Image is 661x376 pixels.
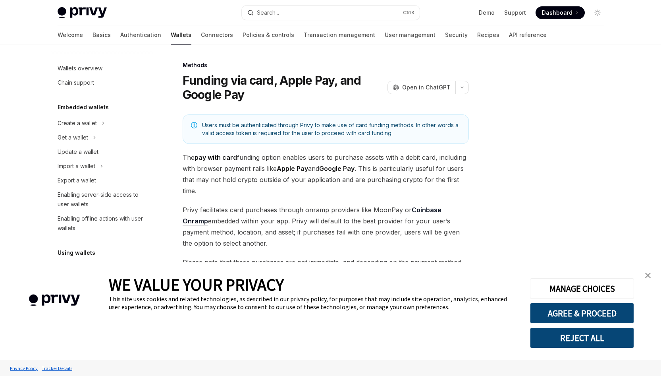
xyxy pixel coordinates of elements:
svg: Note [191,122,197,128]
div: Enabling offline actions with user wallets [58,214,148,233]
button: AGREE & PROCEED [530,303,634,324]
button: Toggle Import a wallet section [51,159,153,173]
a: Update a wallet [51,145,153,159]
img: company logo [12,283,97,318]
div: Export a wallet [58,176,96,185]
strong: pay with card [195,153,237,161]
span: Please note that these purchases are not immediate, and depending on the payment method selected ... [183,257,469,301]
a: Connectors [201,25,233,45]
button: Toggle Create a wallet section [51,116,153,130]
button: Open in ChatGPT [387,81,455,94]
h1: Funding via card, Apple Pay, and Google Pay [183,73,384,102]
img: light logo [58,7,107,18]
a: Wallets [171,25,191,45]
a: close banner [640,267,656,283]
a: Tracker Details [40,361,74,375]
div: Create a wallet [58,118,97,128]
div: Search... [257,8,279,17]
div: Enabling server-side access to user wallets [58,190,148,209]
a: Enabling offline actions with user wallets [51,211,153,235]
a: Export a wallet [51,173,153,188]
span: WE VALUE YOUR PRIVACY [109,274,284,295]
span: The funding option enables users to purchase assets with a debit card, including with browser pay... [183,152,469,196]
a: Basics [93,25,111,45]
button: Toggle dark mode [591,6,604,19]
strong: Google Pay [319,165,355,172]
div: Get a wallet [58,133,88,142]
div: Update a wallet [58,147,98,157]
div: Wallets overview [58,64,102,73]
span: Users must be authenticated through Privy to make use of card funding methods. In other words a v... [202,121,461,137]
div: This site uses cookies and related technologies, as described in our privacy policy, for purposes... [109,295,518,311]
a: Privacy Policy [8,361,40,375]
a: Recipes [477,25,499,45]
div: Chain support [58,78,94,87]
button: Open search [242,6,420,20]
button: Toggle Get a wallet section [51,130,153,145]
a: Demo [479,9,495,17]
span: Privy facilitates card purchases through onramp providers like MoonPay or embedded within your ap... [183,204,469,249]
button: REJECT ALL [530,328,634,348]
button: Toggle Ethereum section [51,262,153,276]
a: Enabling server-side access to user wallets [51,188,153,211]
a: Transaction management [304,25,375,45]
a: Chain support [51,76,153,90]
a: Security [445,25,468,45]
img: close banner [645,273,651,278]
a: API reference [509,25,547,45]
button: MANAGE CHOICES [530,278,634,299]
a: Welcome [58,25,83,45]
span: Open in ChatGPT [402,83,451,91]
a: Policies & controls [243,25,294,45]
div: Import a wallet [58,161,95,171]
h5: Using wallets [58,248,95,258]
h5: Embedded wallets [58,103,109,112]
div: Methods [183,61,469,69]
a: Authentication [120,25,161,45]
span: Ctrl K [403,10,415,16]
a: Support [504,9,526,17]
a: Dashboard [536,6,585,19]
a: Wallets overview [51,61,153,76]
span: Dashboard [542,9,572,17]
strong: Apple Pay [277,165,308,172]
a: User management [385,25,436,45]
